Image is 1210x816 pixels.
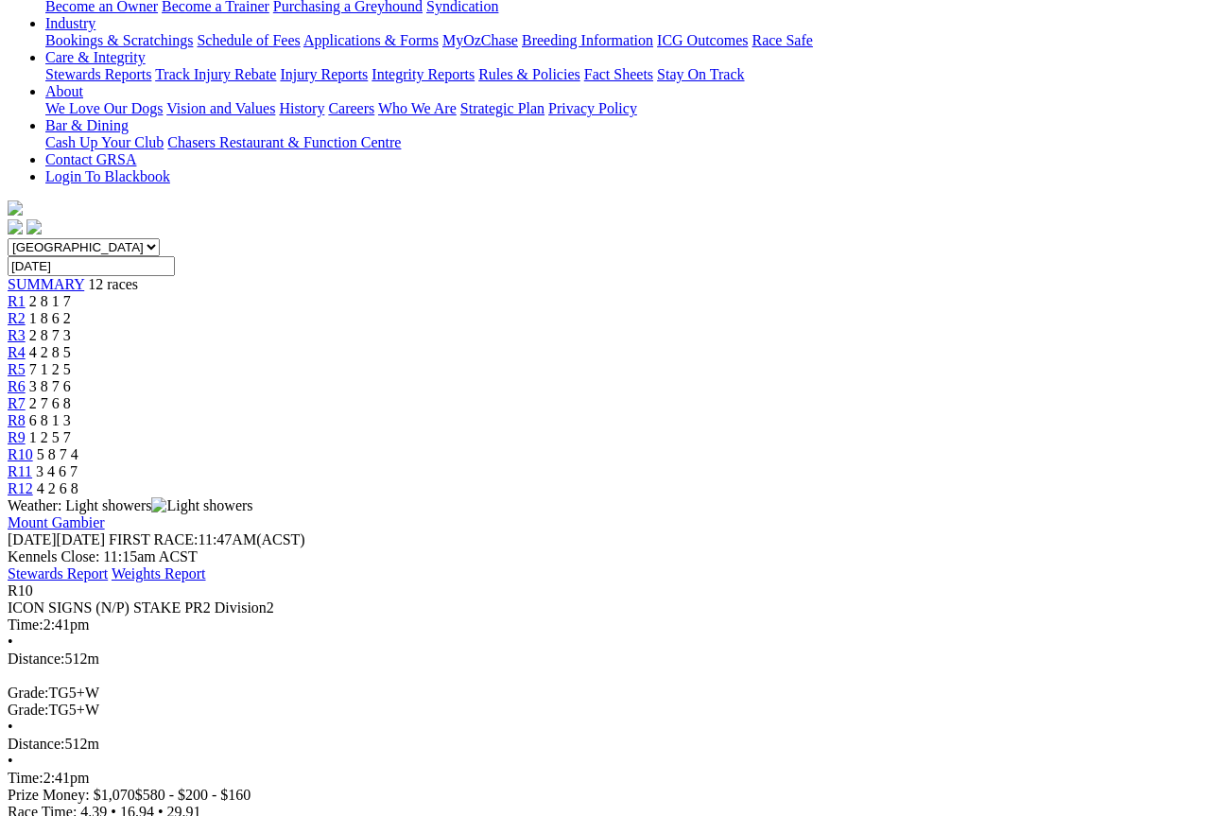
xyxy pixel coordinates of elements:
a: Cash Up Your Club [45,134,164,150]
a: R8 [8,412,26,428]
a: Care & Integrity [45,49,146,65]
div: 512m [8,736,1188,753]
a: Weights Report [112,565,206,582]
img: logo-grsa-white.png [8,200,23,216]
span: 4 2 8 5 [29,344,71,360]
a: Mount Gambier [8,514,105,530]
a: R5 [8,361,26,377]
a: R2 [8,310,26,326]
span: R10 [8,582,33,599]
span: [DATE] [8,531,105,547]
a: Bookings & Scratchings [45,32,193,48]
a: Stay On Track [657,66,744,82]
span: $580 - $200 - $160 [135,787,251,803]
div: Care & Integrity [45,66,1188,83]
div: TG5+W [8,702,1188,719]
input: Select date [8,256,175,276]
span: 1 8 6 2 [29,310,71,326]
span: 5 8 7 4 [37,446,78,462]
div: 512m [8,651,1188,668]
div: About [45,100,1188,117]
span: 7 1 2 5 [29,361,71,377]
a: Strategic Plan [460,100,544,116]
span: Grade: [8,685,49,701]
span: 2 8 1 7 [29,293,71,309]
img: twitter.svg [26,219,42,234]
span: 11:47AM(ACST) [109,531,305,547]
div: Kennels Close: 11:15am ACST [8,548,1188,565]
span: 12 races [88,276,138,292]
a: MyOzChase [442,32,518,48]
div: 2:41pm [8,770,1188,787]
a: Injury Reports [280,66,368,82]
span: 4 2 6 8 [37,480,78,496]
a: Industry [45,15,95,31]
a: Login To Blackbook [45,168,170,184]
div: 2:41pm [8,616,1188,634]
a: We Love Our Dogs [45,100,163,116]
span: [DATE] [8,531,57,547]
a: Fact Sheets [584,66,653,82]
img: Light showers [151,497,252,514]
span: • [8,634,13,650]
a: Track Injury Rebate [155,66,276,82]
a: Vision and Values [166,100,275,116]
a: History [279,100,324,116]
a: Breeding Information [522,32,653,48]
span: R1 [8,293,26,309]
a: Rules & Policies [478,66,580,82]
a: Careers [328,100,374,116]
div: Prize Money: $1,070 [8,787,1188,804]
div: TG5+W [8,685,1188,702]
a: Schedule of Fees [197,32,300,48]
a: R12 [8,480,33,496]
span: 1 2 5 7 [29,429,71,445]
span: Weather: Light showers [8,497,253,513]
div: Industry [45,32,1188,49]
span: • [8,753,13,769]
span: • [8,719,13,735]
a: Applications & Forms [303,32,439,48]
a: Stewards Reports [45,66,151,82]
a: Race Safe [752,32,812,48]
span: 2 7 6 8 [29,395,71,411]
span: FIRST RACE: [109,531,198,547]
a: R4 [8,344,26,360]
div: Bar & Dining [45,134,1188,151]
span: 6 8 1 3 [29,412,71,428]
span: 2 8 7 3 [29,327,71,343]
a: Privacy Policy [548,100,637,116]
a: Bar & Dining [45,117,129,133]
div: ICON SIGNS (N/P) STAKE PR2 Division2 [8,599,1188,616]
a: Chasers Restaurant & Function Centre [167,134,401,150]
a: Who We Are [378,100,457,116]
a: R6 [8,378,26,394]
span: Time: [8,616,43,633]
a: R10 [8,446,33,462]
span: Grade: [8,702,49,718]
span: Distance: [8,651,64,667]
span: Distance: [8,736,64,752]
a: R3 [8,327,26,343]
img: facebook.svg [8,219,23,234]
a: R7 [8,395,26,411]
span: Time: [8,770,43,786]
a: R11 [8,463,32,479]
a: Stewards Report [8,565,108,582]
a: SUMMARY [8,276,84,292]
a: R9 [8,429,26,445]
span: 3 8 7 6 [29,378,71,394]
a: Contact GRSA [45,151,136,167]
